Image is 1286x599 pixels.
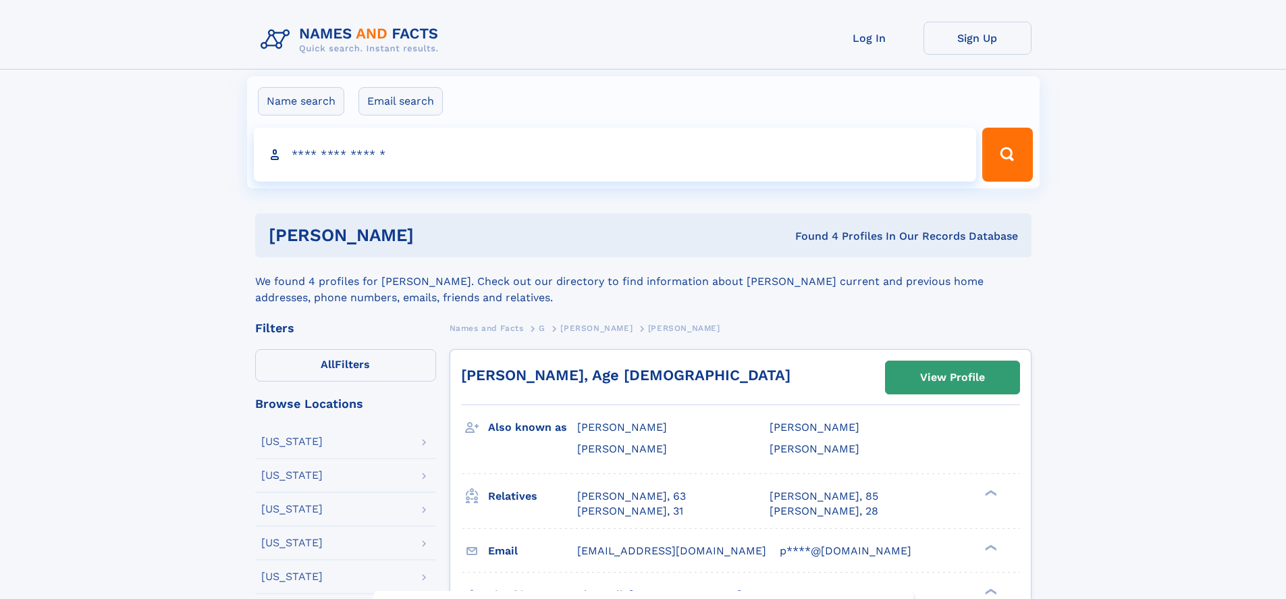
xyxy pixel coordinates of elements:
[604,229,1018,244] div: Found 4 Profiles In Our Records Database
[770,489,878,504] a: [PERSON_NAME], 85
[539,319,545,336] a: G
[920,362,985,393] div: View Profile
[321,358,335,371] span: All
[982,128,1032,182] button: Search Button
[450,319,524,336] a: Names and Facts
[577,504,683,519] a: [PERSON_NAME], 31
[254,128,977,182] input: search input
[560,319,633,336] a: [PERSON_NAME]
[770,421,859,434] span: [PERSON_NAME]
[261,538,323,548] div: [US_STATE]
[923,22,1032,55] a: Sign Up
[261,436,323,447] div: [US_STATE]
[261,504,323,515] div: [US_STATE]
[982,543,998,552] div: ❯
[577,489,686,504] a: [PERSON_NAME], 63
[648,323,720,333] span: [PERSON_NAME]
[255,22,450,58] img: Logo Names and Facts
[770,442,859,455] span: [PERSON_NAME]
[269,227,605,244] h1: [PERSON_NAME]
[255,257,1032,306] div: We found 4 profiles for [PERSON_NAME]. Check out our directory to find information about [PERSON_...
[982,587,998,596] div: ❯
[461,367,791,384] a: [PERSON_NAME], Age [DEMOGRAPHIC_DATA]
[261,470,323,481] div: [US_STATE]
[255,322,436,334] div: Filters
[886,361,1019,394] a: View Profile
[815,22,923,55] a: Log In
[255,398,436,410] div: Browse Locations
[488,416,577,439] h3: Also known as
[560,323,633,333] span: [PERSON_NAME]
[577,421,667,434] span: [PERSON_NAME]
[539,323,545,333] span: G
[488,540,577,563] h3: Email
[770,504,878,519] a: [PERSON_NAME], 28
[261,571,323,582] div: [US_STATE]
[577,544,766,557] span: [EMAIL_ADDRESS][DOMAIN_NAME]
[982,488,998,497] div: ❯
[488,485,577,508] h3: Relatives
[358,87,443,115] label: Email search
[577,442,667,455] span: [PERSON_NAME]
[255,349,436,382] label: Filters
[258,87,344,115] label: Name search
